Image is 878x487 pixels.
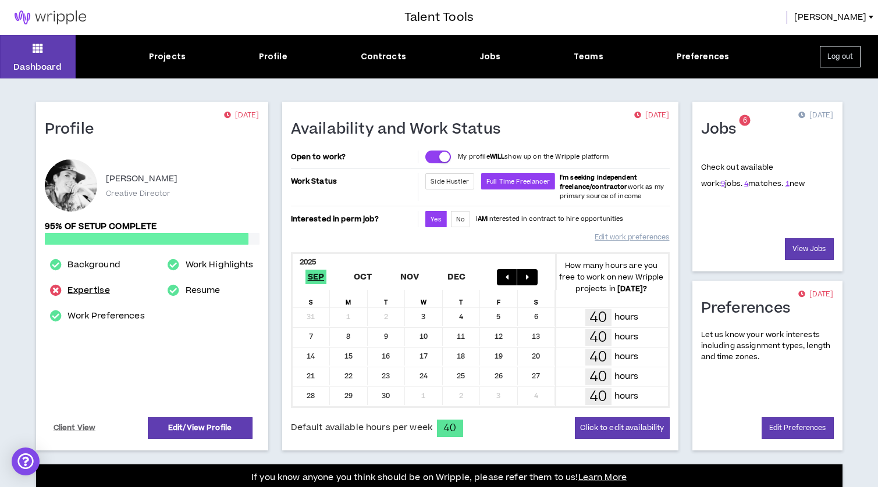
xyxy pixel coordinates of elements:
[398,270,422,284] span: Nov
[259,51,287,63] div: Profile
[614,370,639,383] p: hours
[762,417,834,439] a: Edit Preferences
[186,284,221,298] a: Resume
[614,311,639,324] p: hours
[617,284,647,294] b: [DATE] ?
[721,178,742,189] span: jobs.
[405,290,443,307] div: W
[575,417,669,439] button: Click to edit availability
[148,417,253,439] a: Edit/View Profile
[67,258,120,272] a: Background
[13,61,62,73] p: Dashboard
[300,257,317,267] b: 2025
[798,110,833,121] p: [DATE]
[634,110,669,121] p: [DATE]
[721,178,725,189] a: 9
[291,421,432,434] span: Default available hours per week
[490,152,505,161] strong: WILL
[443,290,481,307] div: T
[677,51,730,63] div: Preferences
[744,178,783,189] span: matches.
[149,51,186,63] div: Projects
[614,331,639,343] p: hours
[785,238,834,260] a: View Jobs
[820,46,861,67] button: Log out
[458,152,609,162] p: My profile show up on the Wripple platform
[291,120,510,139] h1: Availability and Work Status
[794,11,866,24] span: [PERSON_NAME]
[701,299,799,318] h1: Preferences
[291,211,416,227] p: Interested in perm job?
[445,270,468,284] span: Dec
[456,215,465,224] span: No
[743,116,747,126] span: 6
[404,9,474,26] h3: Talent Tools
[330,290,368,307] div: M
[67,309,144,323] a: Work Preferences
[361,51,406,63] div: Contracts
[578,471,627,484] a: Learn More
[798,289,833,300] p: [DATE]
[45,159,97,212] div: Kristin E.
[106,172,178,186] p: [PERSON_NAME]
[224,110,259,121] p: [DATE]
[595,227,669,248] a: Edit work preferences
[614,350,639,363] p: hours
[560,173,637,191] b: I'm seeking independent freelance/contractor
[478,214,487,223] strong: AM
[785,178,805,189] span: new
[701,162,805,189] p: Check out available work:
[291,173,416,189] p: Work Status
[45,220,260,233] p: 95% of setup complete
[614,390,639,403] p: hours
[785,178,790,189] a: 1
[186,258,254,272] a: Work Highlights
[476,214,624,224] p: I interested in contract to hire opportunities
[368,290,406,307] div: T
[479,51,501,63] div: Jobs
[291,152,416,162] p: Open to work?
[431,177,469,186] span: Side Hustler
[293,290,330,307] div: S
[555,260,668,295] p: How many hours are you free to work on new Wripple projects in
[45,120,103,139] h1: Profile
[480,290,518,307] div: F
[560,173,664,200] span: work as my primary source of income
[431,215,441,224] span: Yes
[251,471,627,485] p: If you know anyone you think should be on Wripple, please refer them to us!
[351,270,375,284] span: Oct
[67,284,109,298] a: Expertise
[518,290,556,307] div: S
[744,178,748,189] a: 4
[305,270,327,284] span: Sep
[740,115,751,126] sup: 6
[701,330,834,363] p: Let us know your work interests including assignment types, length and time zones.
[106,188,171,199] p: Creative Director
[52,418,98,438] a: Client View
[701,120,745,139] h1: Jobs
[574,51,603,63] div: Teams
[12,447,40,475] div: Open Intercom Messenger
